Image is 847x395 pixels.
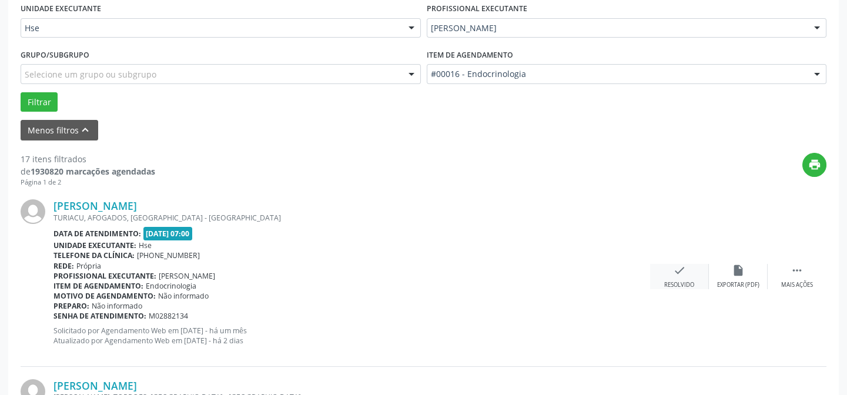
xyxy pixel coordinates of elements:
i: check [673,264,686,277]
span: [PHONE_NUMBER] [137,250,200,260]
label: Item de agendamento [427,46,513,64]
span: Hse [139,240,152,250]
div: Exportar (PDF) [717,281,759,289]
div: Mais ações [781,281,813,289]
i: print [808,158,821,171]
div: de [21,165,155,178]
span: [PERSON_NAME] [159,271,215,281]
b: Senha de atendimento: [53,311,146,321]
strong: 1930820 marcações agendadas [31,166,155,177]
b: Profissional executante: [53,271,156,281]
b: Motivo de agendamento: [53,291,156,301]
p: Solicitado por Agendamento Web em [DATE] - há um mês Atualizado por Agendamento Web em [DATE] - h... [53,326,650,346]
span: [PERSON_NAME] [431,22,803,34]
img: img [21,199,45,224]
span: Própria [76,261,101,271]
b: Preparo: [53,301,89,311]
span: Selecione um grupo ou subgrupo [25,68,156,81]
span: Hse [25,22,397,34]
button: Menos filtroskeyboard_arrow_up [21,120,98,140]
i: insert_drive_file [732,264,745,277]
i: keyboard_arrow_up [79,123,92,136]
button: Filtrar [21,92,58,112]
span: Endocrinologia [146,281,196,291]
b: Telefone da clínica: [53,250,135,260]
div: Resolvido [664,281,694,289]
span: Não informado [158,291,209,301]
b: Data de atendimento: [53,229,141,239]
b: Item de agendamento: [53,281,143,291]
span: Não informado [92,301,142,311]
span: M02882134 [149,311,188,321]
i:  [791,264,804,277]
div: 17 itens filtrados [21,153,155,165]
div: Página 1 de 2 [21,178,155,188]
span: [DATE] 07:00 [143,227,193,240]
button: print [802,153,826,177]
div: TURIACU, AFOGADOS, [GEOGRAPHIC_DATA] - [GEOGRAPHIC_DATA] [53,213,650,223]
a: [PERSON_NAME] [53,379,137,392]
a: [PERSON_NAME] [53,199,137,212]
span: #00016 - Endocrinologia [431,68,803,80]
label: Grupo/Subgrupo [21,46,89,64]
b: Unidade executante: [53,240,136,250]
b: Rede: [53,261,74,271]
